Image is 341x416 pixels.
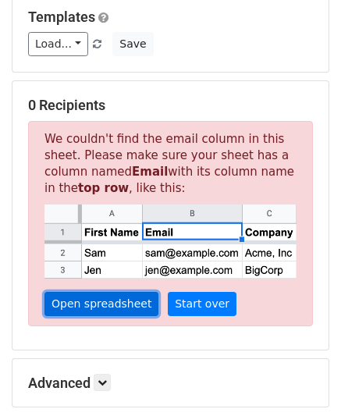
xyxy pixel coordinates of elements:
img: google_sheets_email_column-fe0440d1484b1afe603fdd0efe349d91248b687ca341fa437c667602712cb9b1.png [44,204,297,278]
h5: 0 Recipients [28,97,313,114]
p: We couldn't find the email column in this sheet. Please make sure your sheet has a column named w... [28,121,313,325]
a: Open spreadsheet [44,292,158,316]
div: Widget de chat [263,341,341,416]
h5: Advanced [28,375,313,392]
strong: Email [132,165,168,179]
iframe: Chat Widget [263,341,341,416]
strong: top row [78,181,129,195]
a: Templates [28,9,95,25]
button: Save [112,32,153,56]
a: Load... [28,32,88,56]
a: Start over [168,292,236,316]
